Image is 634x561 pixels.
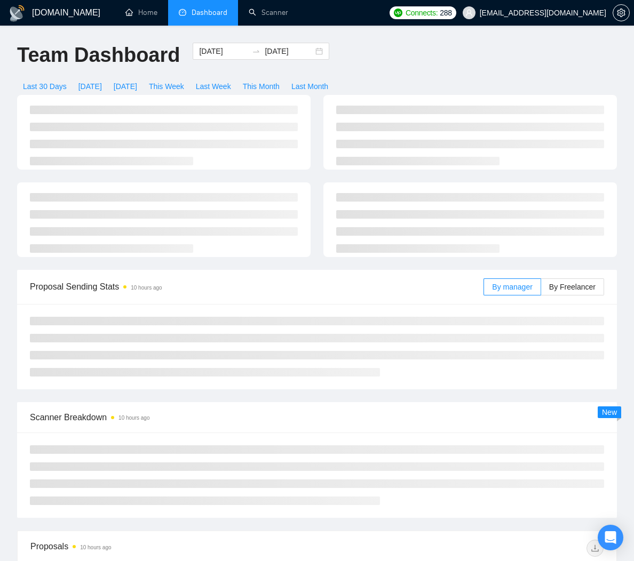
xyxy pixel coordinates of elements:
span: 288 [440,7,451,19]
input: End date [265,45,313,57]
span: [DATE] [114,81,137,92]
button: Last 30 Days [17,78,73,95]
button: setting [613,4,630,21]
span: [DATE] [78,81,102,92]
img: logo [9,5,26,22]
a: setting [613,9,630,17]
span: By Freelancer [549,283,596,291]
span: Scanner Breakdown [30,411,604,424]
div: Open Intercom Messenger [598,525,623,550]
button: Last Week [190,78,237,95]
a: homeHome [125,8,157,17]
button: This Month [237,78,286,95]
button: This Week [143,78,190,95]
span: Last 30 Days [23,81,67,92]
div: Proposals [30,540,317,557]
time: 10 hours ago [80,544,111,550]
span: user [465,9,473,17]
span: This Month [243,81,280,92]
span: swap-right [252,47,260,55]
button: [DATE] [108,78,143,95]
time: 10 hours ago [131,285,162,291]
button: Last Month [286,78,334,95]
time: 10 hours ago [118,415,149,421]
span: setting [613,9,629,17]
span: Connects: [406,7,438,19]
button: [DATE] [73,78,108,95]
span: Dashboard [192,8,227,17]
span: Proposal Sending Stats [30,280,484,293]
span: dashboard [179,9,186,16]
a: searchScanner [249,8,288,17]
span: This Week [149,81,184,92]
input: Start date [199,45,248,57]
h1: Team Dashboard [17,43,180,68]
span: New [602,408,617,416]
span: Last Week [196,81,231,92]
span: By manager [492,283,532,291]
span: to [252,47,260,55]
span: Last Month [291,81,328,92]
img: upwork-logo.png [394,9,402,17]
